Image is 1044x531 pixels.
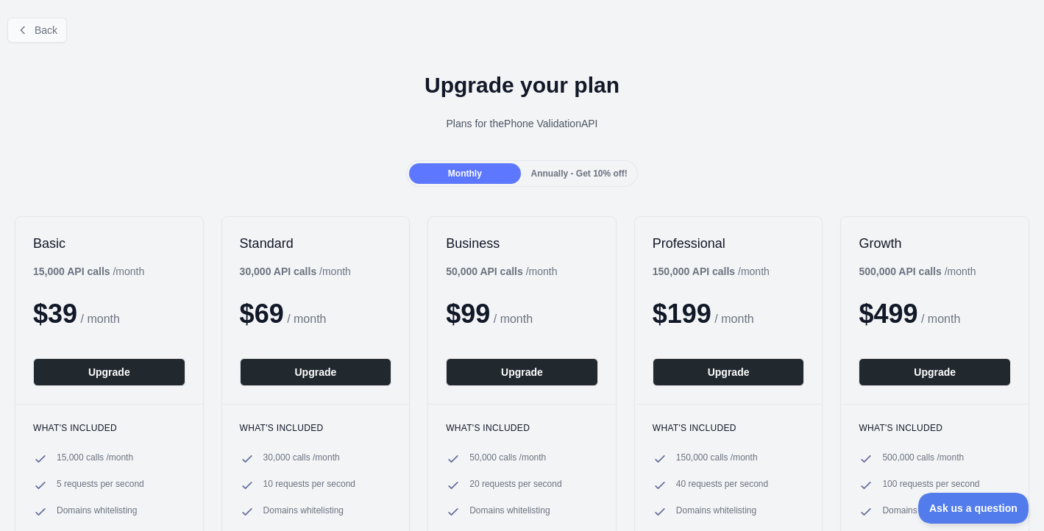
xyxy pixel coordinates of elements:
b: 150,000 API calls [653,265,735,277]
h2: Business [446,235,598,252]
div: / month [446,264,557,279]
div: / month [859,264,976,279]
h2: Professional [653,235,805,252]
span: $ 99 [446,299,490,329]
span: $ 199 [653,299,711,329]
div: / month [653,264,770,279]
b: 50,000 API calls [446,265,523,277]
h2: Standard [240,235,392,252]
b: 500,000 API calls [859,265,941,277]
iframe: Toggle Customer Support [918,493,1029,524]
span: $ 499 [859,299,917,329]
h2: Growth [859,235,1011,252]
